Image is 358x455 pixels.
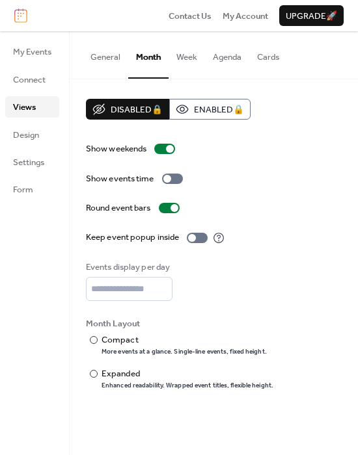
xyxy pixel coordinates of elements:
[102,348,267,357] div: More events at a glance. Single-line events, fixed height.
[5,124,59,145] a: Design
[102,367,271,380] div: Expanded
[169,9,212,22] a: Contact Us
[5,96,59,117] a: Views
[13,156,44,169] span: Settings
[86,317,339,330] div: Month Layout
[86,201,151,214] div: Round event bars
[169,31,205,77] button: Week
[13,45,51,58] span: My Events
[5,179,59,200] a: Form
[5,41,59,62] a: My Events
[14,8,27,23] img: logo
[102,333,264,346] div: Compact
[86,261,170,274] div: Events display per day
[5,151,59,172] a: Settings
[205,31,249,77] button: Agenda
[13,129,39,142] span: Design
[83,31,128,77] button: General
[128,31,169,78] button: Month
[13,183,33,196] span: Form
[13,101,36,114] span: Views
[223,10,268,23] span: My Account
[86,142,146,155] div: Show weekends
[286,10,337,23] span: Upgrade 🚀
[86,231,179,244] div: Keep event popup inside
[13,73,46,86] span: Connect
[102,382,273,391] div: Enhanced readability. Wrapped event titles, flexible height.
[249,31,287,77] button: Cards
[169,10,212,23] span: Contact Us
[279,5,344,26] button: Upgrade🚀
[5,69,59,90] a: Connect
[223,9,268,22] a: My Account
[86,172,154,185] div: Show events time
